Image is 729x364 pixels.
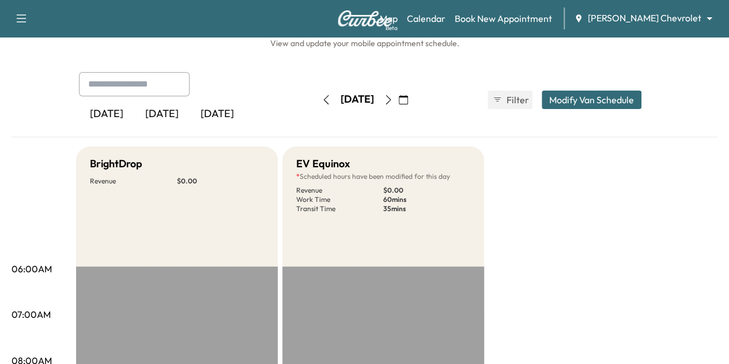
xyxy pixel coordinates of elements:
[588,12,701,25] span: [PERSON_NAME] Chevrolet
[12,37,717,49] h6: View and update your mobile appointment schedule.
[380,12,398,25] a: MapBeta
[296,204,383,213] p: Transit Time
[79,101,134,127] div: [DATE]
[296,195,383,204] p: Work Time
[341,92,374,107] div: [DATE]
[190,101,245,127] div: [DATE]
[337,10,392,27] img: Curbee Logo
[296,172,470,181] p: Scheduled hours have been modified for this day
[383,204,470,213] p: 35 mins
[407,12,445,25] a: Calendar
[455,12,552,25] a: Book New Appointment
[90,156,142,172] h5: BrightDrop
[12,262,52,276] p: 06:00AM
[12,307,51,321] p: 07:00AM
[386,24,398,32] div: Beta
[296,186,383,195] p: Revenue
[383,195,470,204] p: 60 mins
[542,91,641,109] button: Modify Van Schedule
[134,101,190,127] div: [DATE]
[296,156,350,172] h5: EV Equinox
[488,91,532,109] button: Filter
[90,177,177,186] p: Revenue
[383,186,470,195] p: $ 0.00
[507,93,527,107] span: Filter
[177,177,264,186] p: $ 0.00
